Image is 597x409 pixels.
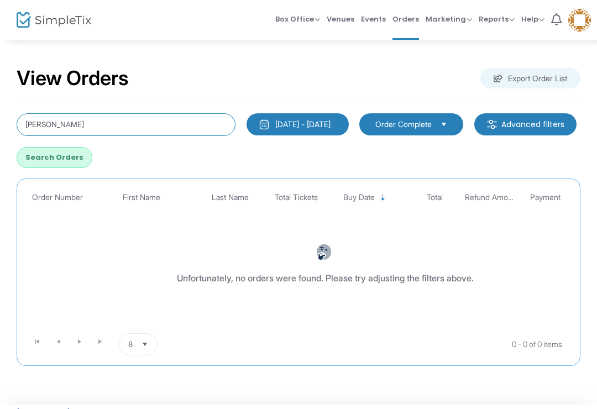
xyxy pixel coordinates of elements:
div: Data table [23,185,574,329]
img: face-thinking.png [316,244,332,260]
span: First Name [123,193,160,202]
button: Select [436,118,452,130]
span: Help [521,14,544,24]
span: Last Name [212,193,249,202]
span: Buy Date [343,193,375,202]
div: [DATE] - [DATE] [275,119,331,130]
span: Reports [479,14,515,24]
span: Sortable [379,193,387,202]
img: filter [486,119,498,130]
span: Orders [392,5,419,33]
th: Total Tickets [269,185,324,211]
span: 8 [128,339,133,350]
m-button: Advanced filters [474,113,577,135]
div: Unfortunately, no orders were found. Please try adjusting the filters above. [177,271,474,285]
span: Payment [530,193,561,202]
span: Order Number [32,193,83,202]
kendo-pager-info: 0 - 0 of 0 items [268,333,562,355]
button: Search Orders [17,147,92,168]
th: Refund Amount [462,185,517,211]
input: Search by name, email, phone, order number, ip address, or last 4 digits of card [17,113,235,136]
th: Total [407,185,462,211]
span: Box Office [275,14,320,24]
span: Marketing [426,14,472,24]
img: monthly [259,119,270,130]
span: Order Complete [375,119,432,130]
button: Select [137,334,153,355]
h2: View Orders [17,66,129,91]
span: Venues [327,5,354,33]
span: Events [361,5,386,33]
button: [DATE] - [DATE] [247,113,349,135]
